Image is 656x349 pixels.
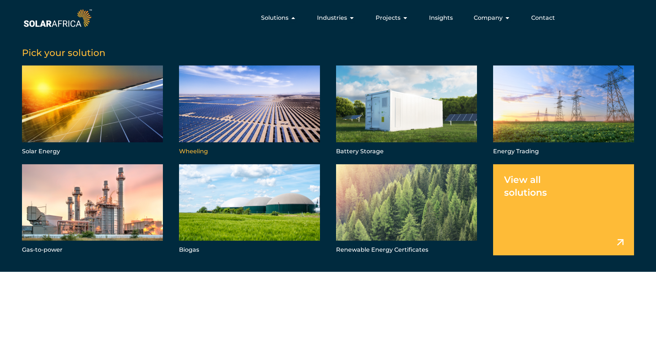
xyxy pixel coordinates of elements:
nav: Menu [93,11,561,25]
span: Company [474,14,503,22]
a: Solar Energy [22,65,163,157]
span: Projects [376,14,400,22]
span: Industries [317,14,347,22]
h5: SolarAfrica is proudly affiliated with [22,304,656,309]
h5: Pick your solution [22,47,634,58]
a: View all solutions [493,164,634,255]
a: Contact [531,14,555,22]
a: Insights [429,14,453,22]
span: Solutions [261,14,288,22]
div: Menu Toggle [93,11,561,25]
